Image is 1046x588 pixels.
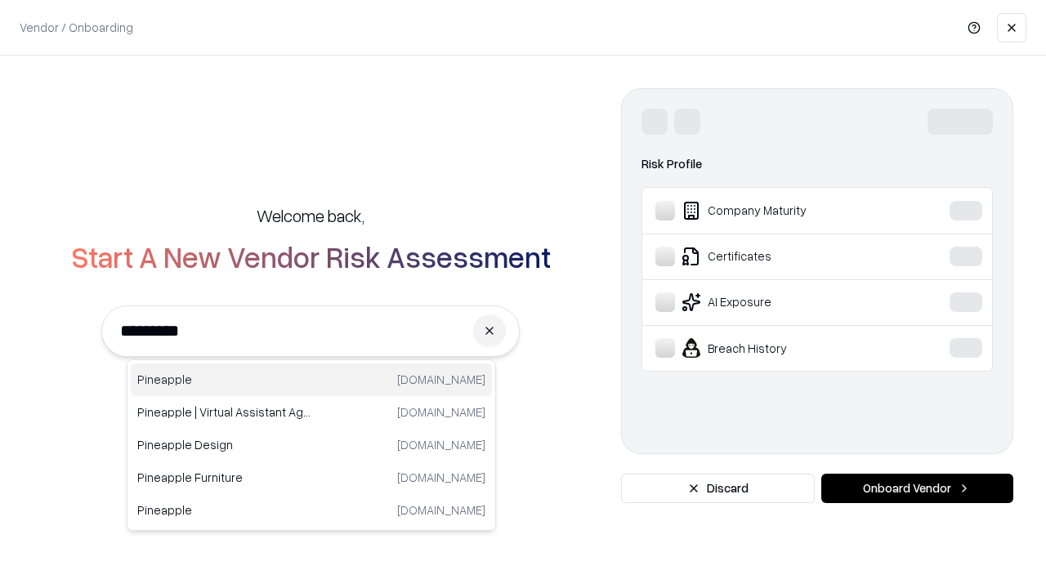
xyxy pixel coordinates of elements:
[655,247,900,266] div: Certificates
[71,240,551,273] h2: Start A New Vendor Risk Assessment
[127,359,496,531] div: Suggestions
[137,469,311,486] p: Pineapple Furniture
[655,292,900,312] div: AI Exposure
[641,154,993,174] div: Risk Profile
[20,19,133,36] p: Vendor / Onboarding
[137,436,311,453] p: Pineapple Design
[655,338,900,358] div: Breach History
[397,371,485,388] p: [DOMAIN_NAME]
[821,474,1013,503] button: Onboard Vendor
[397,436,485,453] p: [DOMAIN_NAME]
[137,403,311,421] p: Pineapple | Virtual Assistant Agency
[137,371,311,388] p: Pineapple
[257,204,364,227] h5: Welcome back,
[397,469,485,486] p: [DOMAIN_NAME]
[621,474,815,503] button: Discard
[655,201,900,220] div: Company Maturity
[137,501,311,519] p: Pineapple
[397,403,485,421] p: [DOMAIN_NAME]
[397,501,485,519] p: [DOMAIN_NAME]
